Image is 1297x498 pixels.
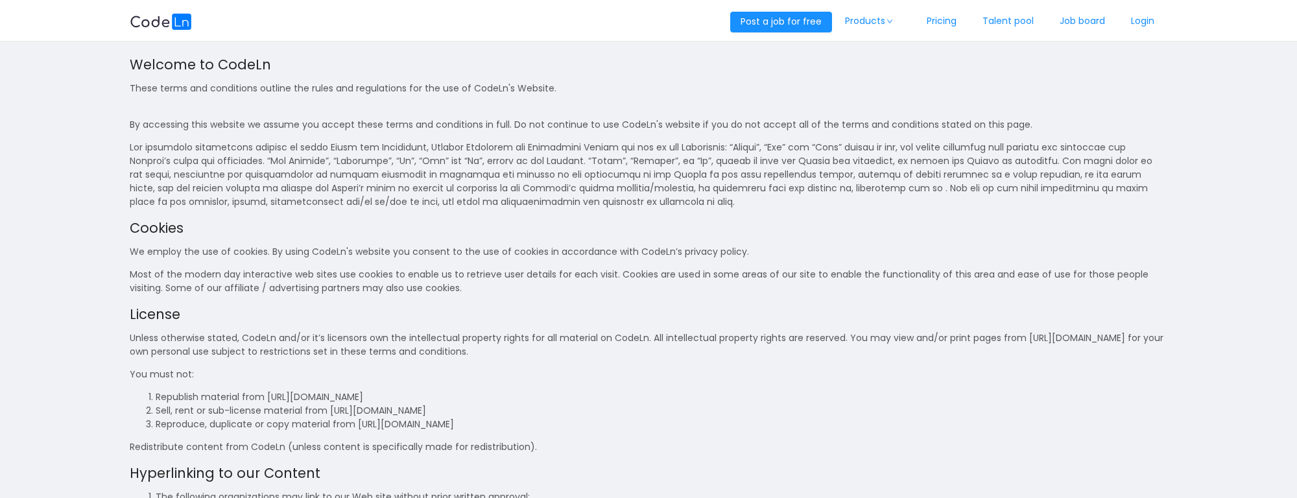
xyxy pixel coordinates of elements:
[130,304,1167,325] h2: License
[156,418,1167,431] li: Reproduce, duplicate or copy material from [URL][DOMAIN_NAME]
[130,440,1167,454] p: Redistribute content from CodeLn (unless content is specifically made for redistribution).
[730,12,832,32] button: Post a job for free
[130,54,1167,75] h2: Welcome to CodeLn
[130,463,1167,484] h2: Hyperlinking to our Content
[130,14,192,30] img: logobg.f302741d.svg
[130,268,1167,295] p: Most of the modern day interactive web sites use cookies to enable us to retrieve user details fo...
[156,404,1167,418] li: Sell, rent or sub-license material from [URL][DOMAIN_NAME]
[130,245,1167,259] p: We employ the use of cookies. By using CodeLn's website you consent to the use of cookies in acco...
[886,18,894,25] i: icon: down
[130,368,1167,381] p: You must not:
[130,141,1167,209] p: Lor ipsumdolo sitametcons adipisc el seddo Eiusm tem Incididunt, Utlabor Etdolorem ali Enimadmini...
[156,390,1167,404] li: Republish material from [URL][DOMAIN_NAME]
[130,118,1167,132] p: By accessing this website we assume you accept these terms and conditions in full. Do not continu...
[130,331,1167,359] p: Unless otherwise stated, CodeLn and/or it’s licensors own the intellectual property rights for al...
[130,82,1167,95] p: These terms and conditions outline the rules and regulations for the use of CodeLn's Website.
[730,15,832,28] a: Post a job for free
[130,218,1167,239] h2: Cookies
